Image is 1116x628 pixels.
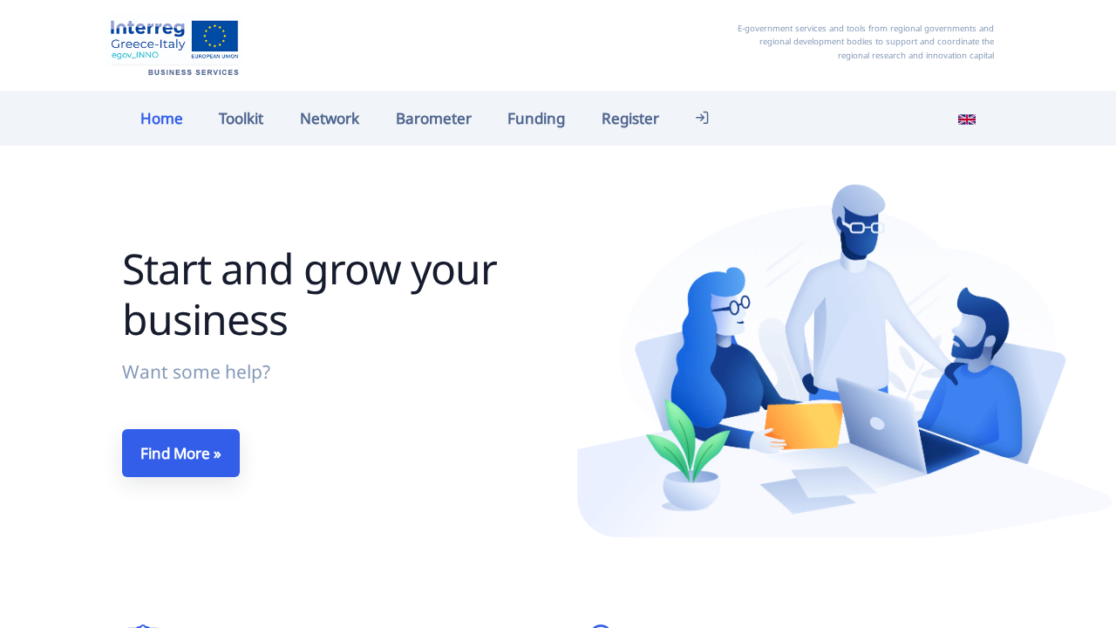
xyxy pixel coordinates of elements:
[122,243,541,344] h1: Start and grow your business
[378,99,490,137] a: Barometer
[489,99,583,137] a: Funding
[105,13,244,78] img: Home
[201,99,282,137] a: Toolkit
[122,429,240,477] a: Find More »
[122,358,541,387] p: Want some help?
[958,111,976,128] img: en_flag.svg
[122,99,201,137] a: Home
[583,99,677,137] a: Register
[282,99,378,137] a: Network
